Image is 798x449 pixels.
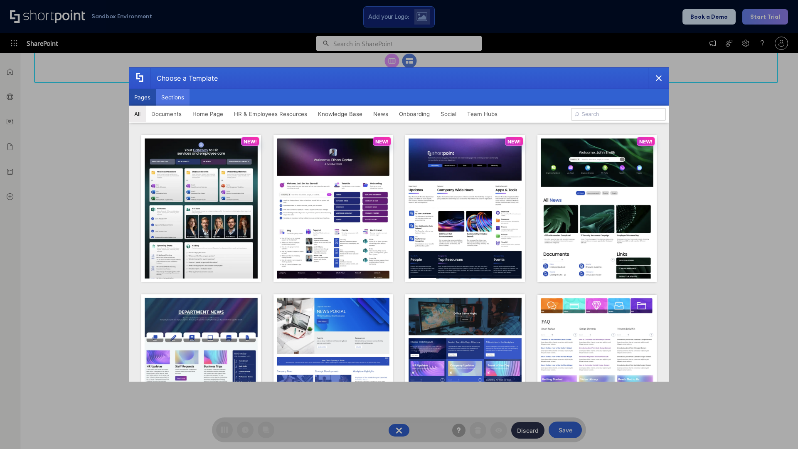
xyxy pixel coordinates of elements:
[150,68,218,89] div: Choose a Template
[129,106,146,122] button: All
[146,106,187,122] button: Documents
[462,106,503,122] button: Team Hubs
[639,138,653,145] p: NEW!
[507,138,521,145] p: NEW!
[129,67,669,382] div: template selector
[756,409,798,449] iframe: Chat Widget
[368,106,394,122] button: News
[435,106,462,122] button: Social
[229,106,313,122] button: HR & Employees Resources
[571,108,666,121] input: Search
[313,106,368,122] button: Knowledge Base
[375,138,389,145] p: NEW!
[394,106,435,122] button: Onboarding
[187,106,229,122] button: Home Page
[129,89,156,106] button: Pages
[244,138,257,145] p: NEW!
[156,89,190,106] button: Sections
